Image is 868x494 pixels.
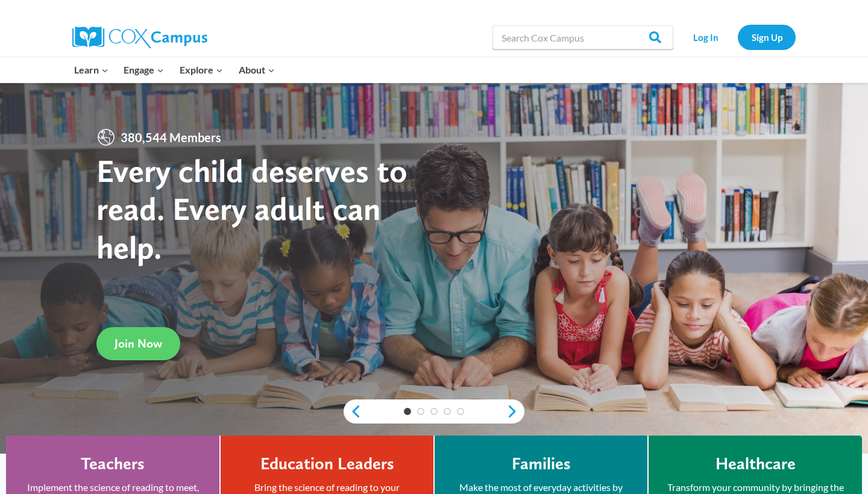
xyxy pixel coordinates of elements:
span: About [239,62,275,78]
a: Join Now [96,327,180,360]
a: Log In [679,25,732,49]
strong: Every child deserves to read. Every adult can help. [96,151,407,266]
a: next [506,404,524,419]
span: Engage [124,62,164,78]
h4: Healthcare [715,454,796,474]
a: 5 [457,408,464,415]
nav: Secondary Navigation [679,25,796,49]
a: 2 [417,408,424,415]
img: Cox Campus [72,27,207,48]
nav: Primary Navigation [66,57,282,83]
a: 4 [444,408,451,415]
a: 3 [430,408,438,415]
span: Explore [180,62,223,78]
a: 1 [404,408,411,415]
a: previous [344,404,362,419]
span: Join Now [115,336,162,351]
h4: Education Leaders [260,454,394,474]
span: Learn [74,62,108,78]
span: 380,544 Members [116,128,226,147]
input: Search Cox Campus [492,25,673,49]
h4: Families [512,454,571,474]
a: Sign Up [738,25,796,49]
div: content slider buttons [344,399,524,424]
h4: Teachers [81,454,145,474]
